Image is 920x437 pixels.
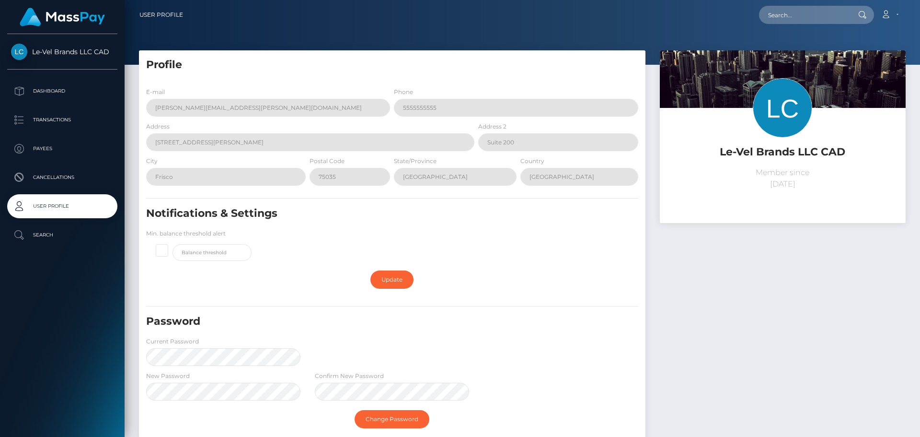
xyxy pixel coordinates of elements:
[660,50,906,214] img: ...
[7,194,117,218] a: User Profile
[146,337,199,346] label: Current Password
[11,44,27,60] img: Le-Vel Brands LLC CAD
[146,229,226,238] label: Min. balance threshold alert
[7,137,117,161] a: Payees
[11,84,114,98] p: Dashboard
[146,88,165,96] label: E-mail
[759,6,849,24] input: Search...
[7,108,117,132] a: Transactions
[394,88,413,96] label: Phone
[11,170,114,185] p: Cancellations
[370,271,414,289] a: Update
[7,47,117,56] span: Le-Vel Brands LLC CAD
[146,122,170,131] label: Address
[11,228,114,242] p: Search
[146,58,638,72] h5: Profile
[667,145,898,160] h5: Le-Vel Brands LLC CAD
[315,372,384,380] label: Confirm New Password
[355,410,429,428] a: Change Password
[11,199,114,213] p: User Profile
[7,165,117,189] a: Cancellations
[667,167,898,190] p: Member since [DATE]
[146,157,158,165] label: City
[7,79,117,103] a: Dashboard
[11,113,114,127] p: Transactions
[7,223,117,247] a: Search
[139,5,183,25] a: User Profile
[310,157,345,165] label: Postal Code
[478,122,506,131] label: Address 2
[394,157,437,165] label: State/Province
[146,372,190,380] label: New Password
[146,314,559,329] h5: Password
[11,142,114,156] p: Payees
[20,8,105,26] img: MassPay Logo
[146,206,559,221] h5: Notifications & Settings
[520,157,544,165] label: Country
